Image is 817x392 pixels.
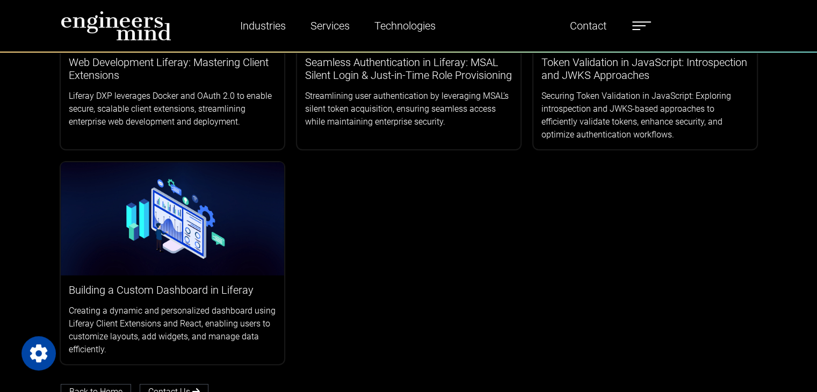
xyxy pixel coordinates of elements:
p: Streamlining user authentication by leveraging MSAL’s silent token acquisition, ensuring seamless... [305,90,512,128]
p: Securing Token Validation in JavaScript: Exploring introspection and JWKS-based approaches to eff... [541,90,749,141]
h3: Token Validation in JavaScript: Introspection and JWKS Approaches [541,56,749,82]
a: Services [306,13,354,38]
img: logo [61,11,171,41]
p: Liferay DXP leverages Docker and OAuth 2.0 to enable secure, scalable client extensions, streamli... [69,90,276,128]
h3: Web Development Liferay: Mastering Client Extensions [69,56,276,82]
a: Contact [566,13,611,38]
img: logos [61,162,284,275]
a: Technologies [370,13,440,38]
a: Building a Custom Dashboard in LiferayCreating a dynamic and personalized dashboard using Liferay... [61,213,284,364]
h3: Seamless Authentication in Liferay: MSAL Silent Login & Just-in-Time Role Provisioning [305,56,512,82]
p: Creating a dynamic and personalized dashboard using Liferay Client Extensions and React, enabling... [69,304,276,356]
a: Industries [236,13,290,38]
h3: Building a Custom Dashboard in Liferay [69,284,276,296]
